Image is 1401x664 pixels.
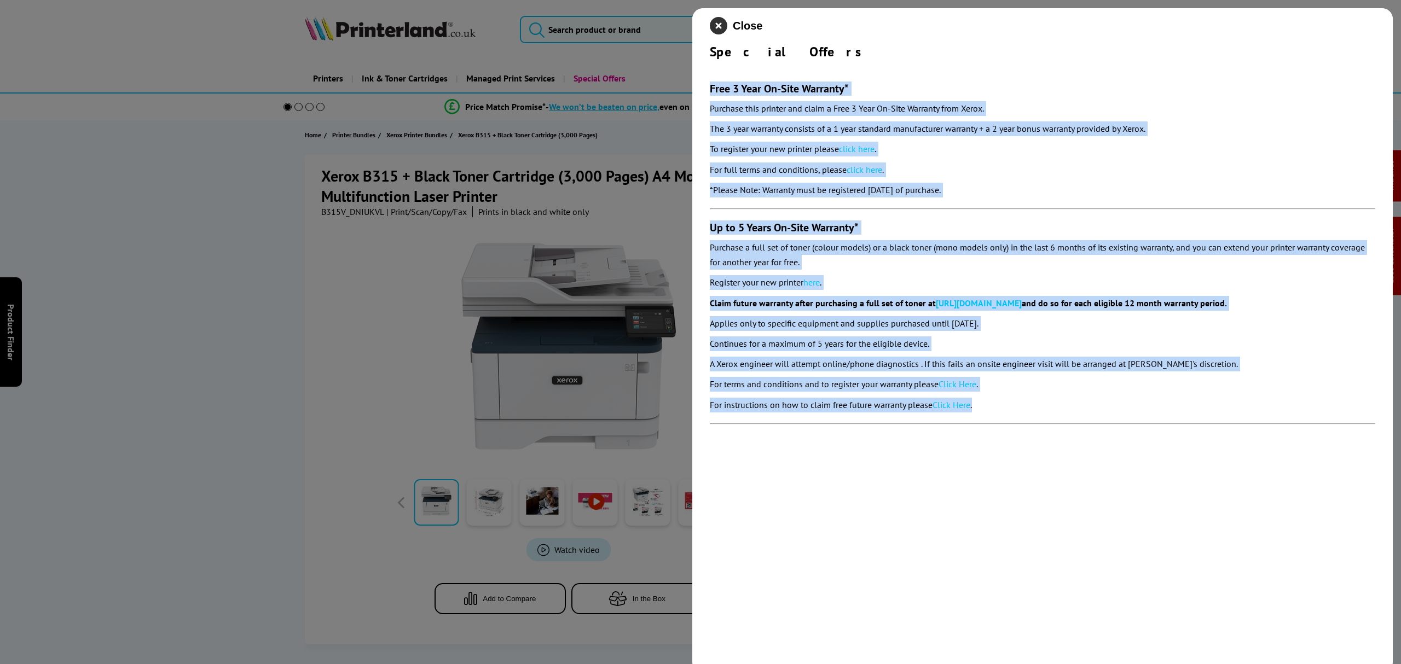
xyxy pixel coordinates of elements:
a: click here [839,143,875,154]
div: Special Offers [710,43,1375,60]
p: Continues for a maximum of 5 years for the eligible device. [710,336,1375,351]
a: [URL][DOMAIN_NAME] [936,298,1022,308]
p: For terms and conditions and to register your warranty please . [710,377,1375,392]
a: Click Here [939,378,976,389]
p: The 3 year warranty consists of a 1 year standard manufacturer warranty + a 2 year bonus warranty... [710,121,1375,136]
p: For instructions on how to claim free future warranty please . [710,398,1375,412]
p: For full terms and conditions, please . [710,162,1375,177]
p: Applies only to specific equipment and supplies purchased until [DATE]. [710,316,1375,331]
a: Click Here [933,399,970,410]
b: and do so for each eligible 12 month warranty period. [1022,298,1227,308]
p: To register your new printer please . [710,142,1375,156]
p: Purchase a full set of toner (colour models) or a black toner (mono models only) in the last 6 mo... [710,240,1375,270]
b: Claim future warranty after purchasing a full set of toner at [710,298,936,308]
p: Register your new printer . [710,275,1375,290]
a: click here [847,164,882,175]
a: here [803,277,820,288]
p: Purchase this printer and claim a Free 3 Year On-Site Warranty from Xerox. [710,101,1375,116]
h3: Free 3 Year On-Site Warranty* [710,81,1375,96]
p: *Please Note: Warranty must be registered [DATE] of purchase. [710,183,1375,197]
span: Close [733,20,762,32]
button: close modal [710,17,762,34]
p: A Xerox engineer will attempt online/phone diagnostics . If this fails an onsite engineer visit w... [710,357,1375,371]
h3: Up to 5 Years On-Site Warranty* [710,220,1375,235]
